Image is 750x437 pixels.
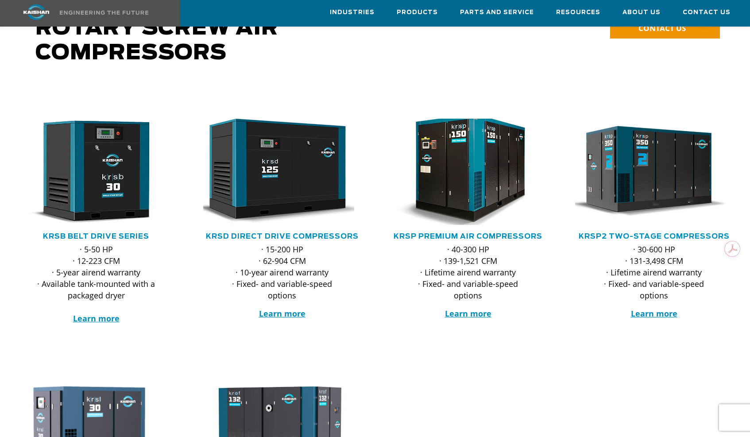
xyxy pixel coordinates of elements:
img: kaishan logo [3,4,70,20]
p: · 30-600 HP · 131-3,498 CFM · Lifetime airend warranty · Fixed- and variable-speed options [593,244,715,301]
a: KRSD Direct Drive Compressors [206,233,359,240]
div: krsd125 [203,119,361,225]
p: · 5-50 HP · 12-223 CFM · 5-year airend warranty · Available tank-mounted with a packaged dryer [35,244,157,324]
a: Learn more [445,308,491,319]
span: Products [397,8,438,18]
a: KRSB Belt Drive Series [43,233,149,240]
a: Parts and Service [460,0,534,24]
span: CONTACT US [638,23,686,33]
span: Resources [556,8,600,18]
img: krsb30 [11,119,168,225]
div: krsb30 [17,119,175,225]
a: Contact Us [683,0,731,24]
div: krsp350 [575,119,733,225]
a: Resources [556,0,600,24]
a: Learn more [73,313,120,324]
a: Learn more [259,308,305,319]
img: krsp150 [375,113,548,230]
a: CONTACT US [610,19,720,39]
a: Products [397,0,438,24]
p: · 40-300 HP · 139-1,521 CFM · Lifetime airend warranty · Fixed- and variable-speed options [407,244,529,301]
img: krsp350 [568,119,726,225]
a: About Us [622,0,661,24]
img: krsd125 [197,119,354,225]
span: Parts and Service [460,8,534,18]
span: About Us [622,8,661,18]
span: Industries [330,8,375,18]
a: KRSP2 Two-Stage Compressors [579,233,730,240]
a: Industries [330,0,375,24]
div: krsp150 [389,119,547,225]
p: · 15-200 HP · 62-904 CFM · 10-year airend warranty · Fixed- and variable-speed options [221,244,343,301]
span: Contact Us [683,8,731,18]
a: Learn more [631,308,677,319]
a: KRSP Premium Air Compressors [394,233,542,240]
img: Engineering the future [60,11,148,15]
